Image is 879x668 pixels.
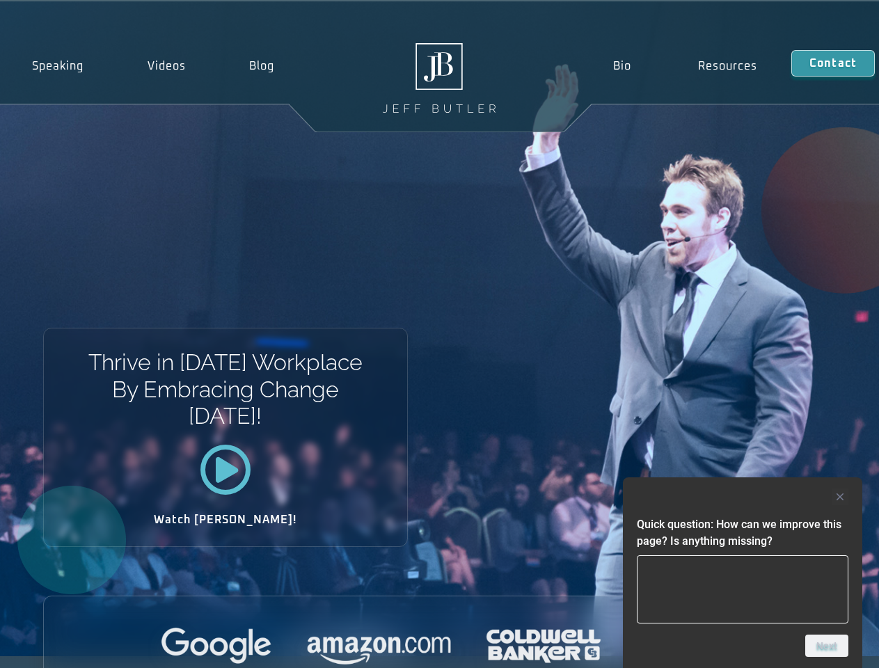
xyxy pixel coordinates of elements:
[791,50,875,77] a: Contact
[93,514,358,525] h2: Watch [PERSON_NAME]!
[665,50,791,82] a: Resources
[809,58,857,69] span: Contact
[637,488,848,657] div: Quick question: How can we improve this page? Is anything missing?
[217,50,306,82] a: Blog
[637,516,848,550] h2: Quick question: How can we improve this page? Is anything missing?
[832,488,848,505] button: Hide survey
[579,50,665,82] a: Bio
[637,555,848,623] textarea: Quick question: How can we improve this page? Is anything missing?
[805,635,848,657] button: Next question
[579,50,791,82] nav: Menu
[116,50,218,82] a: Videos
[87,349,363,429] h1: Thrive in [DATE] Workplace By Embracing Change [DATE]!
